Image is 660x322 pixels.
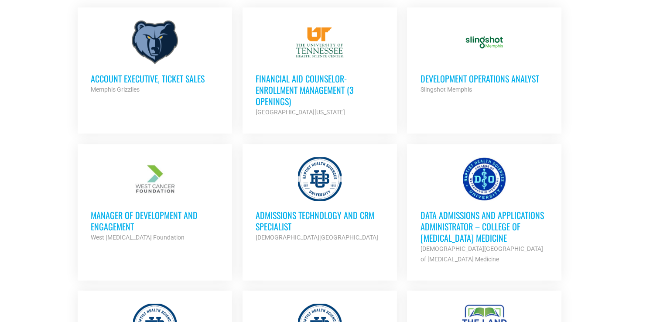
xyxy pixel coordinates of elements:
a: Financial Aid Counselor-Enrollment Management (3 Openings) [GEOGRAPHIC_DATA][US_STATE] [243,7,397,130]
a: Data Admissions and Applications Administrator – College of [MEDICAL_DATA] Medicine [DEMOGRAPHIC_... [407,144,561,277]
a: Manager of Development and Engagement West [MEDICAL_DATA] Foundation [78,144,232,256]
a: Admissions Technology and CRM Specialist [DEMOGRAPHIC_DATA][GEOGRAPHIC_DATA] [243,144,397,256]
h3: Financial Aid Counselor-Enrollment Management (3 Openings) [256,73,384,107]
h3: Development Operations Analyst [420,73,548,84]
strong: [DEMOGRAPHIC_DATA][GEOGRAPHIC_DATA] [256,234,378,241]
a: Account Executive, Ticket Sales Memphis Grizzlies [78,7,232,108]
strong: Memphis Grizzlies [91,86,140,93]
h3: Account Executive, Ticket Sales [91,73,219,84]
h3: Data Admissions and Applications Administrator – College of [MEDICAL_DATA] Medicine [420,209,548,243]
h3: Admissions Technology and CRM Specialist [256,209,384,232]
h3: Manager of Development and Engagement [91,209,219,232]
strong: Slingshot Memphis [420,86,472,93]
strong: [GEOGRAPHIC_DATA][US_STATE] [256,109,345,116]
strong: West [MEDICAL_DATA] Foundation [91,234,185,241]
strong: [DEMOGRAPHIC_DATA][GEOGRAPHIC_DATA] of [MEDICAL_DATA] Medicine [420,245,543,263]
a: Development Operations Analyst Slingshot Memphis [407,7,561,108]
